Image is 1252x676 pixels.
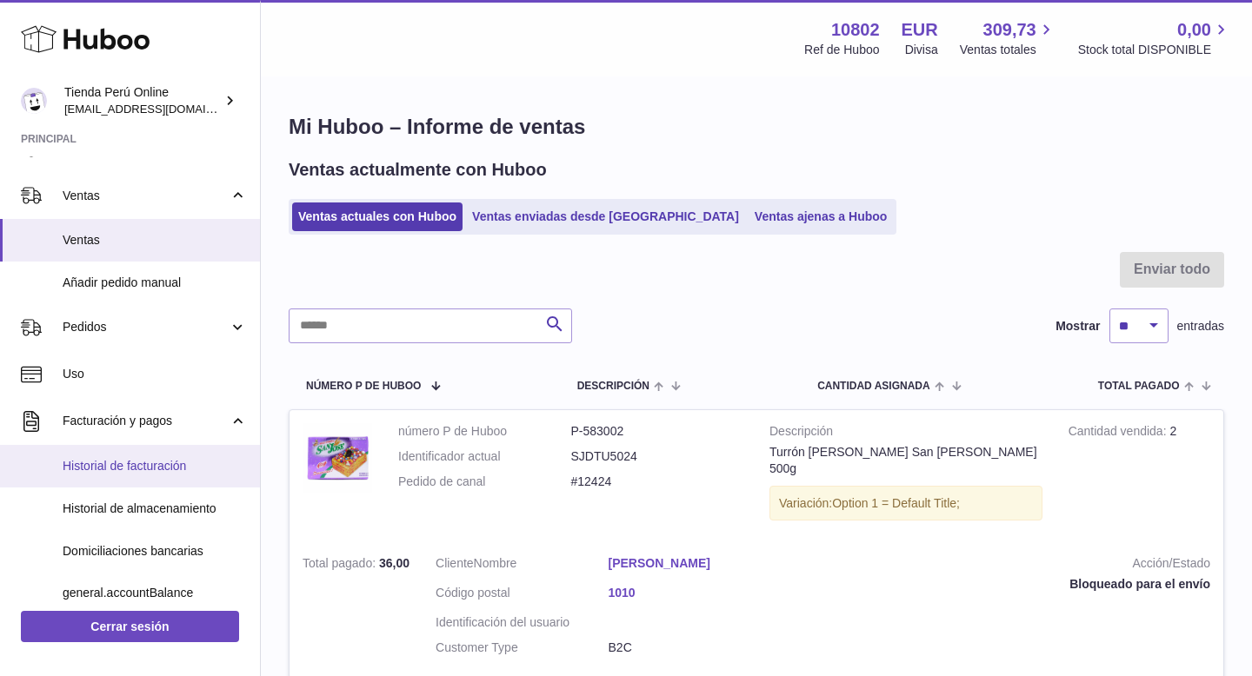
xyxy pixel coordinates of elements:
span: Domiciliaciones bancarias [63,543,247,560]
dt: número P de Huboo [398,423,571,440]
strong: EUR [902,18,938,42]
span: número P de Huboo [306,381,421,392]
dd: #12424 [571,474,744,490]
img: contacto@tiendaperuonline.com [21,88,47,114]
div: Tienda Perú Online [64,84,221,117]
strong: Cantidad vendida [1069,424,1170,442]
h1: Mi Huboo – Informe de ventas [289,113,1224,141]
dd: SJDTU5024 [571,448,744,465]
span: Historial de almacenamiento [63,500,247,517]
a: 1010 [609,585,782,601]
dt: Nombre [436,555,609,576]
td: 2 [1056,410,1223,543]
dt: Pedido de canal [398,474,571,490]
div: Divisa [905,42,938,58]
a: Cerrar sesión [21,611,239,642]
img: turrones-san-jose-500-g-A.jpg [303,423,372,493]
span: Option 1 = Default Title; [832,496,960,510]
span: Ventas totales [960,42,1056,58]
a: 0,00 Stock total DISPONIBLE [1078,18,1231,58]
label: Mostrar [1056,318,1100,335]
strong: Acción/Estado [807,555,1210,576]
span: Ventas [63,188,229,204]
span: Descripción [577,381,649,392]
h2: Ventas actualmente con Huboo [289,158,547,182]
span: Facturación y pagos [63,413,229,429]
strong: Total pagado [303,556,379,574]
span: Uso [63,366,247,382]
span: Pedidos [63,319,229,335]
dd: B2C [609,640,782,656]
dt: Identificador actual [398,448,571,465]
div: Ref de Huboo [804,42,879,58]
a: Ventas enviadas desde [GEOGRAPHIC_DATA] [466,202,745,231]
a: [PERSON_NAME] [609,555,782,572]
span: Añadir pedido manual [63,275,247,291]
strong: Descripción [769,423,1042,444]
span: general.accountBalance [63,585,247,601]
strong: 10802 [831,18,880,42]
span: Total pagado [1098,381,1180,392]
div: Variación: [769,486,1042,521]
span: Cantidad ASIGNADA [817,381,930,392]
a: Ventas ajenas a Huboo [749,202,894,231]
a: 309,73 Ventas totales [960,18,1056,58]
dt: Customer Type [436,640,609,656]
span: Historial de facturación [63,458,247,474]
span: Ventas [63,232,247,249]
span: Cliente [436,556,474,570]
span: [EMAIL_ADDRESS][DOMAIN_NAME] [64,102,256,116]
span: Stock total DISPONIBLE [1078,42,1231,58]
span: 36,00 [379,556,410,570]
span: 0,00 [1177,18,1211,42]
dd: P-583002 [571,423,744,440]
dt: Identificación del usuario [436,614,609,631]
span: 309,73 [983,18,1036,42]
span: entradas [1177,318,1224,335]
div: Turrón [PERSON_NAME] San [PERSON_NAME] 500g [769,444,1042,477]
div: Bloqueado para el envío [807,576,1210,593]
a: Ventas actuales con Huboo [292,202,463,231]
dt: Código postal [436,585,609,606]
